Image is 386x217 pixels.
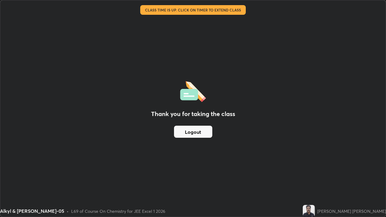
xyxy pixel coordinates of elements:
div: [PERSON_NAME] [PERSON_NAME] [317,208,386,214]
div: • [67,208,69,214]
img: b65781c8e2534093a3cbb5d1d1b042d9.jpg [303,205,315,217]
div: L69 of Course On Chemistry for JEE Excel 1 2026 [71,208,165,214]
img: offlineFeedback.1438e8b3.svg [180,79,206,102]
h2: Thank you for taking the class [151,109,235,118]
button: Logout [174,126,212,138]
